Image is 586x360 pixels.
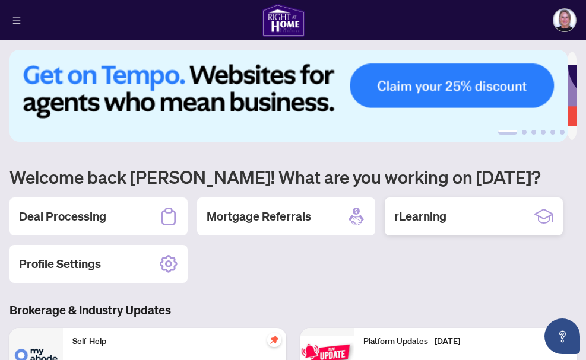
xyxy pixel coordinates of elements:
[9,302,577,318] h3: Brokerage & Industry Updates
[363,335,568,348] p: Platform Updates - [DATE]
[553,9,576,31] img: Profile Icon
[19,208,106,225] h2: Deal Processing
[9,165,577,188] h1: Welcome back [PERSON_NAME]! What are you working on [DATE]?
[12,17,21,25] span: menu
[267,333,281,347] span: pushpin
[498,130,517,135] button: 1
[9,50,568,142] img: Slide 0
[531,130,536,135] button: 3
[541,130,546,135] button: 4
[394,208,446,225] h2: rLearning
[262,4,305,37] img: logo
[550,130,555,135] button: 5
[72,335,277,348] p: Self-Help
[544,318,580,354] button: Open asap
[522,130,527,135] button: 2
[207,208,311,225] h2: Mortgage Referrals
[560,130,565,135] button: 6
[19,256,101,272] h2: Profile Settings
